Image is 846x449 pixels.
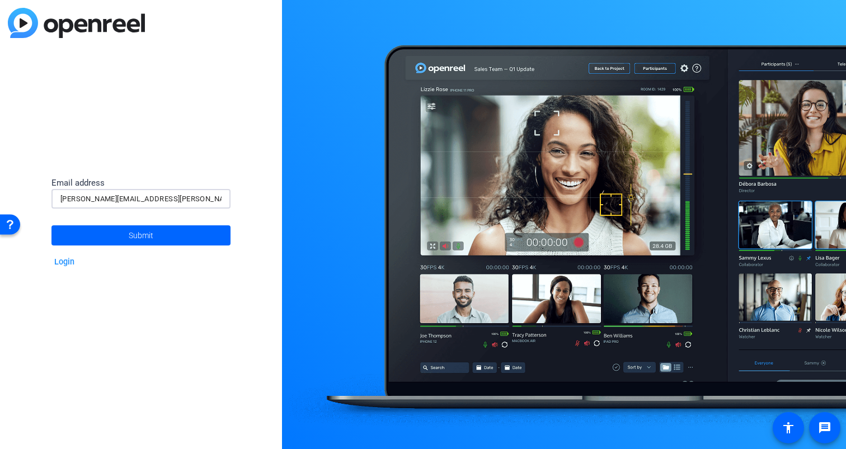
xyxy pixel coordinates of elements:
[129,221,153,249] span: Submit
[818,421,831,434] mat-icon: message
[782,421,795,434] mat-icon: accessibility
[8,8,145,38] img: blue-gradient.svg
[51,225,231,245] button: Submit
[54,257,74,267] a: Login
[60,192,222,206] input: Email address
[51,178,105,188] span: Email address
